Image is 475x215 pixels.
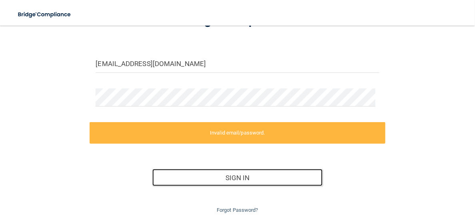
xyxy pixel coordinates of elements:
[96,55,379,73] input: Email
[152,169,322,187] button: Sign In
[217,207,258,213] a: Forgot Password?
[435,160,465,190] iframe: Drift Widget Chat Controller
[90,122,385,144] label: Invalid email/password.
[12,6,78,23] img: bridge_compliance_login_screen.278c3ca4.svg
